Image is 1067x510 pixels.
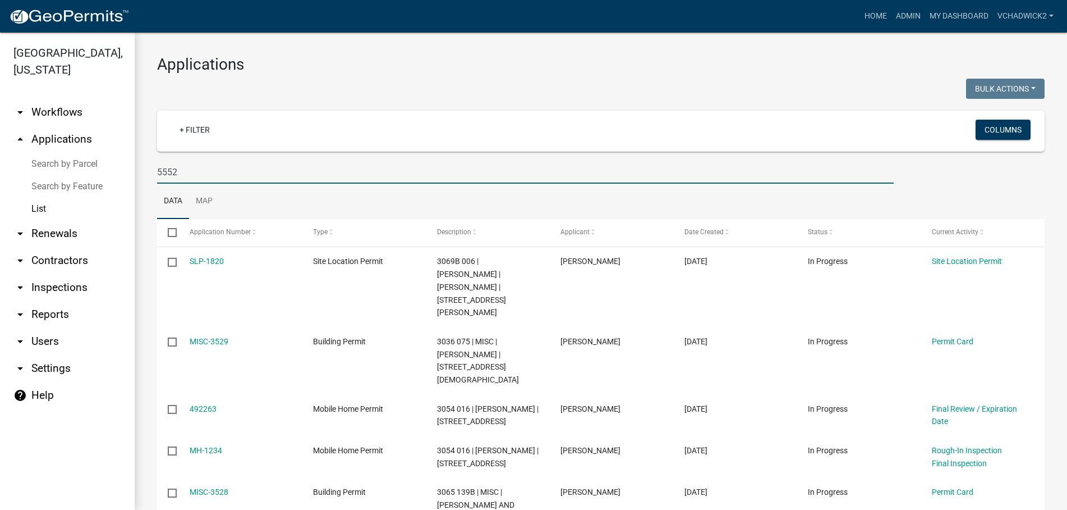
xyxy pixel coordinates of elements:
a: Admin [891,6,925,27]
datatable-header-cell: Applicant [550,219,674,246]
datatable-header-cell: Description [426,219,550,246]
span: David Teague [560,446,620,455]
span: 3054 016 | CHANDRA A TEAGUE | 61 DOGWOOD VILLAGE LN [437,404,539,426]
datatable-header-cell: Status [797,219,921,246]
span: In Progress [808,446,848,455]
span: Ronald Colwell [560,488,620,497]
span: Applicant [560,228,590,236]
datatable-header-cell: Date Created [673,219,797,246]
datatable-header-cell: Application Number [178,219,302,246]
i: arrow_drop_down [13,308,27,321]
span: 10/14/2025 [684,446,707,455]
a: Final Inspection [932,459,987,468]
span: Date Created [684,228,724,236]
button: Bulk Actions [966,79,1045,99]
i: help [13,389,27,402]
datatable-header-cell: Type [302,219,426,246]
a: MISC-3529 [190,337,228,346]
span: Status [808,228,827,236]
span: 3036 075 | MISC | STEVEN TARTAGLIA | 317 CROSSROADS CHURCH RD [437,337,519,384]
a: Permit Card [932,337,973,346]
a: 492263 [190,404,217,413]
span: 10/14/2025 [684,404,707,413]
a: Map [189,184,219,220]
a: MH-1234 [190,446,222,455]
a: Rough-In Inspection [932,446,1002,455]
span: Application Number [190,228,251,236]
span: Type [313,228,328,236]
i: arrow_drop_down [13,281,27,294]
span: terry adams [560,257,620,266]
a: Site Location Permit [932,257,1002,266]
a: My Dashboard [925,6,993,27]
span: CODY PARKMAN [560,337,620,346]
span: Building Permit [313,488,366,497]
a: Data [157,184,189,220]
a: + Filter [171,120,219,140]
i: arrow_drop_down [13,335,27,348]
span: In Progress [808,337,848,346]
a: SLP-1820 [190,257,224,266]
span: In Progress [808,404,848,413]
datatable-header-cell: Current Activity [921,219,1045,246]
h3: Applications [157,55,1045,74]
span: Site Location Permit [313,257,383,266]
span: 10/14/2025 [684,488,707,497]
a: VChadwick2 [993,6,1058,27]
a: Home [860,6,891,27]
a: MISC-3528 [190,488,228,497]
span: In Progress [808,257,848,266]
span: 10/14/2025 [684,257,707,266]
span: Building Permit [313,337,366,346]
i: arrow_drop_down [13,227,27,240]
a: Permit Card [932,488,973,497]
i: arrow_drop_down [13,106,27,119]
button: Columns [976,120,1031,140]
i: arrow_drop_down [13,362,27,375]
span: 10/14/2025 [684,337,707,346]
span: Mobile Home Permit [313,404,383,413]
span: Description [437,228,471,236]
span: Mobile Home Permit [313,446,383,455]
span: Current Activity [932,228,978,236]
input: Search for applications [157,161,894,184]
datatable-header-cell: Select [157,219,178,246]
i: arrow_drop_up [13,133,27,146]
span: 3069B 006 | TERRY ADAMS | ADAMS MEGAN | 168 WENDY HILL RD [437,257,506,317]
span: 3054 016 | CHANDRA A TEAGUE | 46 DOGWOOD VILLAGE [437,446,539,468]
i: arrow_drop_down [13,254,27,267]
span: David Teague [560,404,620,413]
span: In Progress [808,488,848,497]
a: Final Review / Expiration Date [932,404,1017,426]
